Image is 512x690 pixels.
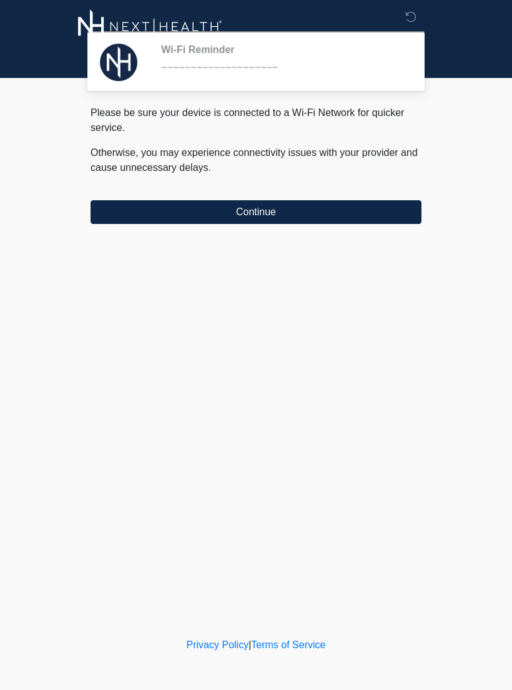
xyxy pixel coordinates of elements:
[251,639,325,650] a: Terms of Service
[91,105,421,135] p: Please be sure your device is connected to a Wi-Fi Network for quicker service.
[78,9,222,44] img: Next-Health Logo
[91,145,421,175] p: Otherwise, you may experience connectivity issues with your provider and cause unnecessary delays
[100,44,137,81] img: Agent Avatar
[91,200,421,224] button: Continue
[187,639,249,650] a: Privacy Policy
[161,61,403,75] div: ~~~~~~~~~~~~~~~~~~~~
[209,162,211,173] span: .
[249,639,251,650] a: |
